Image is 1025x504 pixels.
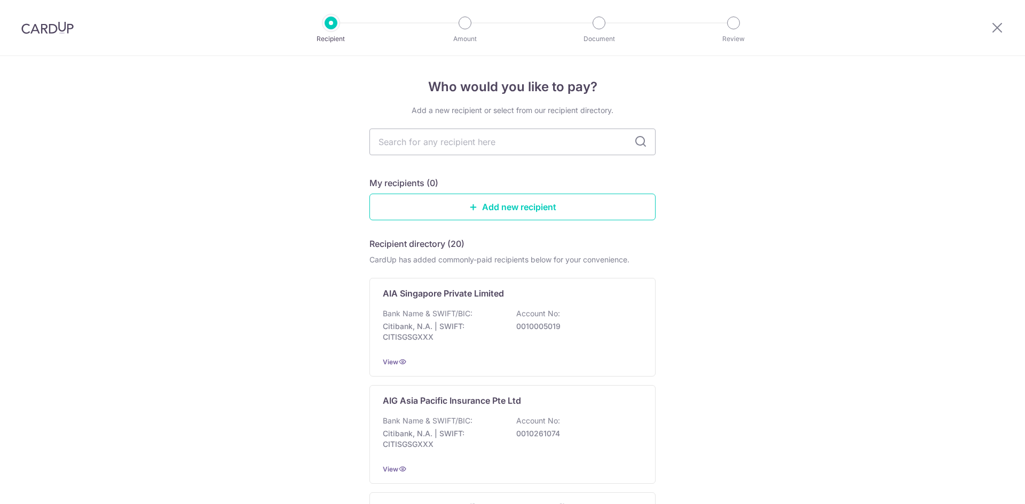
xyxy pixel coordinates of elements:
input: Search for any recipient here [369,129,656,155]
p: AIA Singapore Private Limited [383,287,504,300]
p: AIG Asia Pacific Insurance Pte Ltd [383,394,521,407]
a: View [383,465,398,473]
p: Account No: [516,415,560,426]
h4: Who would you like to pay? [369,77,656,97]
h5: Recipient directory (20) [369,237,464,250]
a: View [383,358,398,366]
p: Bank Name & SWIFT/BIC: [383,308,472,319]
a: Add new recipient [369,194,656,220]
p: Recipient [291,34,370,44]
p: Review [694,34,773,44]
div: CardUp has added commonly-paid recipients below for your convenience. [369,254,656,265]
h5: My recipients (0) [369,177,438,189]
p: Amount [425,34,504,44]
img: CardUp [21,21,74,34]
p: Bank Name & SWIFT/BIC: [383,415,472,426]
p: Account No: [516,308,560,319]
p: 0010261074 [516,428,636,439]
p: Citibank, N.A. | SWIFT: CITISGSGXXX [383,428,502,450]
p: 0010005019 [516,321,636,332]
p: Citibank, N.A. | SWIFT: CITISGSGXXX [383,321,502,342]
div: Add a new recipient or select from our recipient directory. [369,105,656,116]
p: Document [559,34,638,44]
iframe: Opens a widget where you can find more information [957,472,1014,499]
